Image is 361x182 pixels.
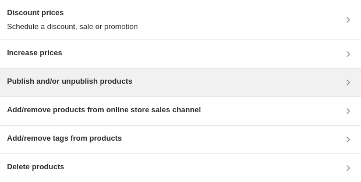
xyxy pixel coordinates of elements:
[7,47,62,59] h3: Increase prices
[7,21,138,33] p: Schedule a discount, sale or promotion
[7,7,138,19] h3: Discount prices
[7,133,122,144] h3: Add/remove tags from products
[7,76,132,87] h3: Publish and/or unpublish products
[7,104,201,116] h3: Add/remove products from online store sales channel
[7,161,64,173] h3: Delete products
